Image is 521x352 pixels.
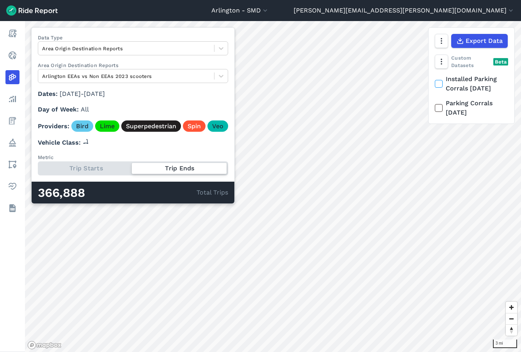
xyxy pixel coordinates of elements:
label: Area Origin Destination Reports [38,62,228,69]
a: Lime [95,120,119,132]
button: Export Data [451,34,508,48]
label: Parking Corrals [DATE] [435,99,508,117]
label: Installed Parking Corrals [DATE] [435,74,508,93]
a: Fees [5,114,19,128]
button: Arlington - SMD [211,6,269,15]
a: Superpedestrian [121,120,181,132]
button: Zoom out [506,313,517,324]
span: All [81,106,89,113]
span: Day of Week [38,106,81,113]
span: Providers [38,122,71,130]
button: [PERSON_NAME][EMAIL_ADDRESS][PERSON_NAME][DOMAIN_NAME] [294,6,515,15]
a: Health [5,179,19,193]
a: Report [5,27,19,41]
a: Policy [5,136,19,150]
div: Custom Datasets [435,54,508,69]
button: Zoom in [506,302,517,313]
a: Veo [207,120,228,132]
div: Beta [493,58,508,65]
span: Export Data [466,36,503,46]
a: Datasets [5,201,19,215]
img: Ride Report [6,5,58,16]
div: Metric [38,154,228,161]
div: Total Trips [32,182,234,203]
span: Vehicle Class [38,139,83,146]
span: [DATE] - [DATE] [60,90,105,97]
a: Heatmaps [5,70,19,84]
div: 366,888 [38,188,197,198]
label: Data Type [38,34,228,41]
span: Dates [38,90,60,97]
a: Analyze [5,92,19,106]
a: Realtime [5,48,19,62]
a: Bird [71,120,93,132]
a: Mapbox logo [27,341,62,350]
div: 3 mi [493,340,517,348]
a: Areas [5,157,19,172]
button: Reset bearing to north [506,324,517,336]
a: Spin [183,120,206,132]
